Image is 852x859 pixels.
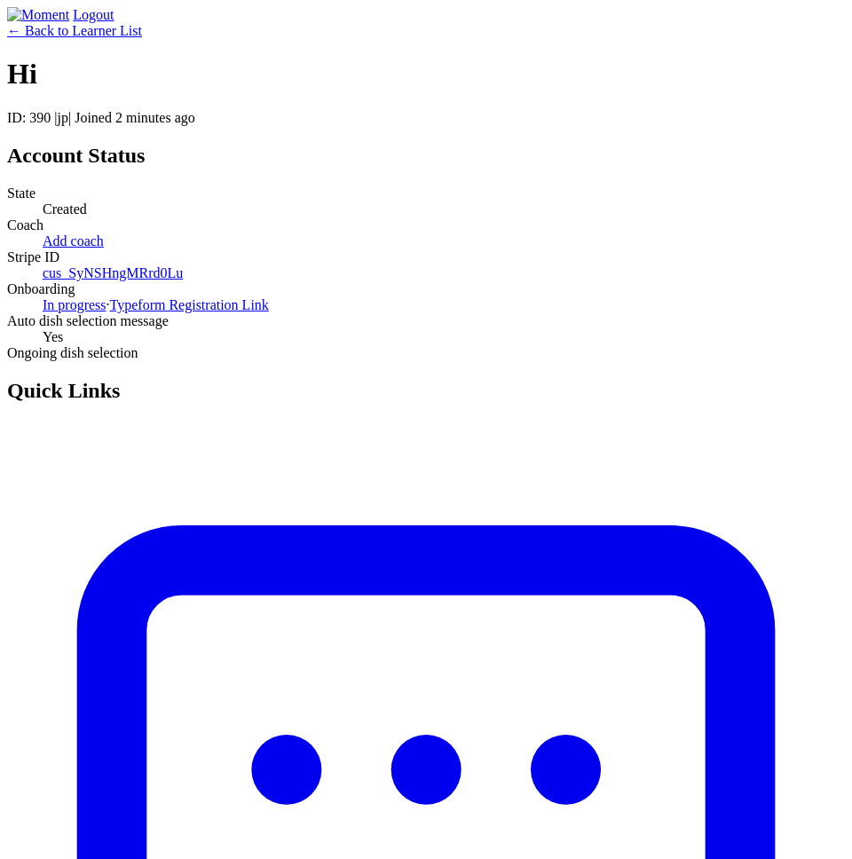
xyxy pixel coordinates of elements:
h2: Account Status [7,144,845,168]
span: Created [43,201,87,217]
span: Yes [43,329,63,344]
dt: State [7,185,845,201]
a: cus_SyNSHngMRrd0Lu [43,265,183,280]
span: · [106,297,110,312]
dt: Ongoing dish selection [7,345,845,361]
a: In progress [43,297,106,312]
a: Add coach [43,233,104,248]
span: jp [58,110,68,125]
img: Moment [7,7,69,23]
dt: Auto dish selection message [7,313,845,329]
a: Typeform Registration Link [110,297,269,312]
a: ← Back to Learner List [7,23,142,38]
p: ID: 390 | | Joined 2 minutes ago [7,110,845,126]
h2: Quick Links [7,379,845,403]
dt: Stripe ID [7,249,845,265]
dt: Coach [7,217,845,233]
a: Logout [73,7,114,22]
h1: Hi [7,58,845,91]
dt: Onboarding [7,281,845,297]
